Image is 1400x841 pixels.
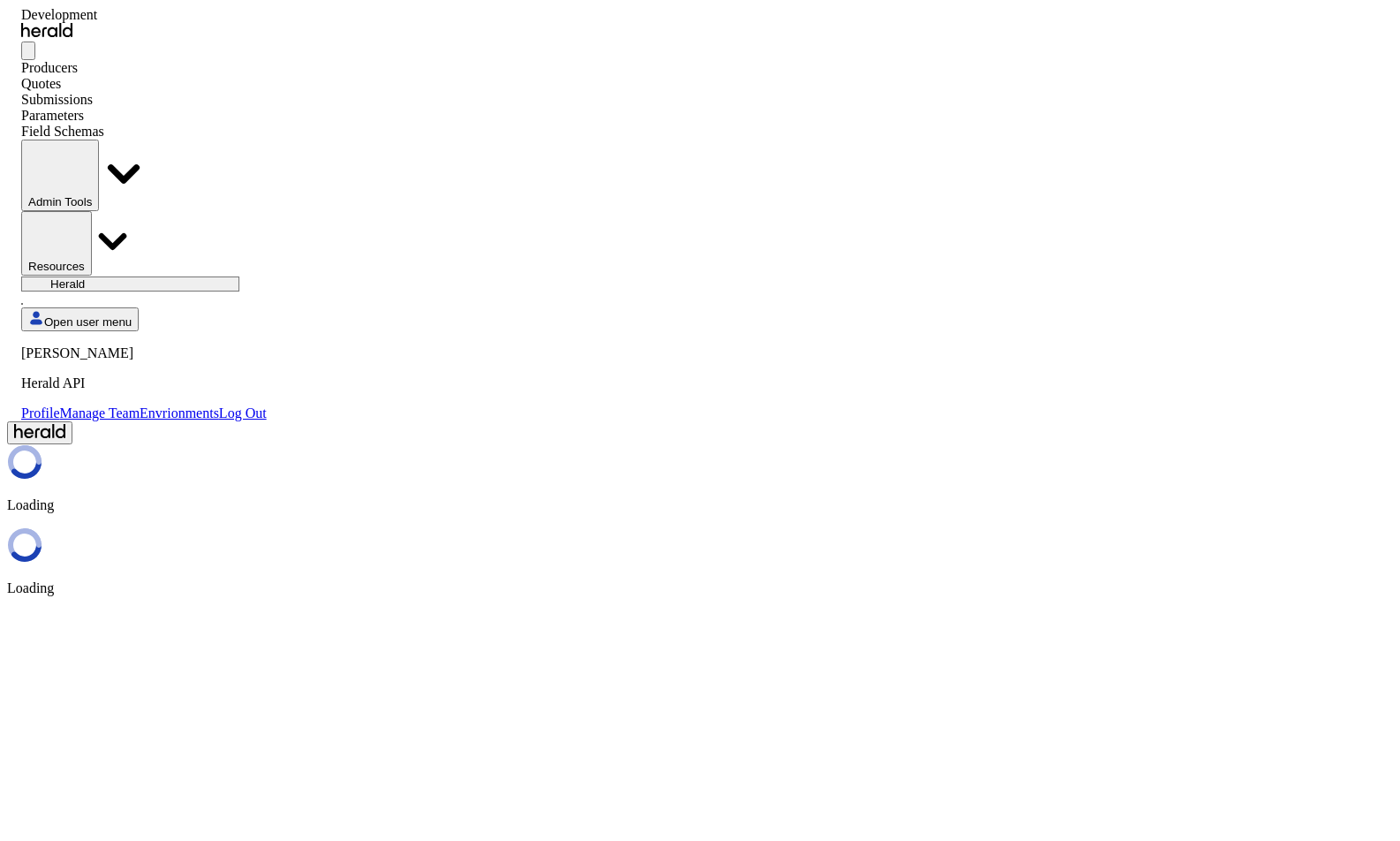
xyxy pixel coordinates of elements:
a: Log Out [219,405,267,420]
img: Herald Logo [14,424,65,439]
a: Envrionments [140,405,219,420]
div: Quotes [21,76,267,92]
button: Resources dropdown menu [21,211,92,276]
p: Herald API [21,375,267,391]
span: Open user menu [44,315,132,329]
div: Submissions [21,92,267,108]
img: Herald Logo [21,23,72,38]
p: [PERSON_NAME] [21,345,267,361]
div: Parameters [21,108,267,124]
div: Open user menu [21,345,267,421]
p: Loading [7,497,1393,513]
div: Development [21,7,267,23]
a: Profile [21,405,60,420]
a: Manage Team [60,405,140,420]
div: Field Schemas [21,124,267,140]
button: Open user menu [21,307,139,331]
p: Loading [7,580,1393,596]
div: Producers [21,60,267,76]
button: internal dropdown menu [21,140,99,211]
